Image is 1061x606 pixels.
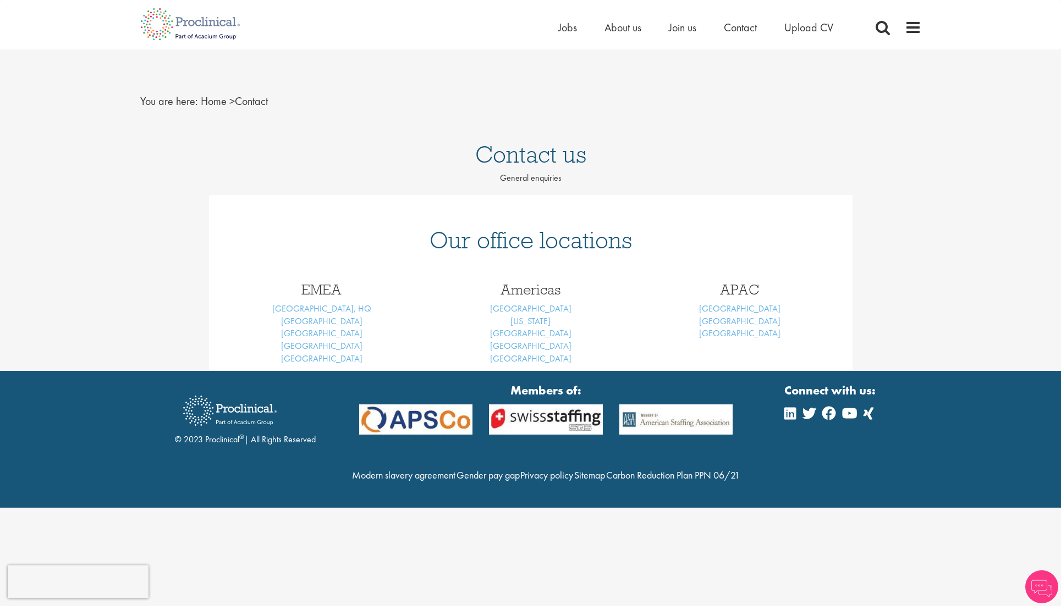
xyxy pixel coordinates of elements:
[226,228,836,252] h1: Our office locations
[784,382,878,399] strong: Connect with us:
[606,469,740,481] a: Carbon Reduction Plan PPN 06/21
[352,469,455,481] a: Modern slavery agreement
[359,382,733,399] strong: Members of:
[699,327,780,339] a: [GEOGRAPHIC_DATA]
[175,387,316,446] div: © 2023 Proclinical | All Rights Reserved
[574,469,605,481] a: Sitemap
[604,20,641,35] a: About us
[140,94,198,108] span: You are here:
[724,20,757,35] a: Contact
[281,327,362,339] a: [GEOGRAPHIC_DATA]
[175,388,285,433] img: Proclinical Recruitment
[490,353,571,364] a: [GEOGRAPHIC_DATA]
[520,469,573,481] a: Privacy policy
[1025,570,1058,603] img: Chatbot
[351,404,481,435] img: APSCo
[201,94,227,108] a: breadcrumb link to Home
[611,404,741,435] img: APSCo
[481,404,611,435] img: APSCo
[229,94,235,108] span: >
[201,94,268,108] span: Contact
[510,315,551,327] a: [US_STATE]
[281,353,362,364] a: [GEOGRAPHIC_DATA]
[8,565,149,598] iframe: reCAPTCHA
[784,20,833,35] a: Upload CV
[272,303,371,314] a: [GEOGRAPHIC_DATA], HQ
[699,315,780,327] a: [GEOGRAPHIC_DATA]
[558,20,577,35] a: Jobs
[490,303,571,314] a: [GEOGRAPHIC_DATA]
[226,282,418,297] h3: EMEA
[644,282,836,297] h3: APAC
[435,282,627,297] h3: Americas
[239,432,244,441] sup: ®
[457,469,520,481] a: Gender pay gap
[490,340,571,352] a: [GEOGRAPHIC_DATA]
[699,303,780,314] a: [GEOGRAPHIC_DATA]
[669,20,696,35] a: Join us
[281,315,362,327] a: [GEOGRAPHIC_DATA]
[490,327,571,339] a: [GEOGRAPHIC_DATA]
[281,340,362,352] a: [GEOGRAPHIC_DATA]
